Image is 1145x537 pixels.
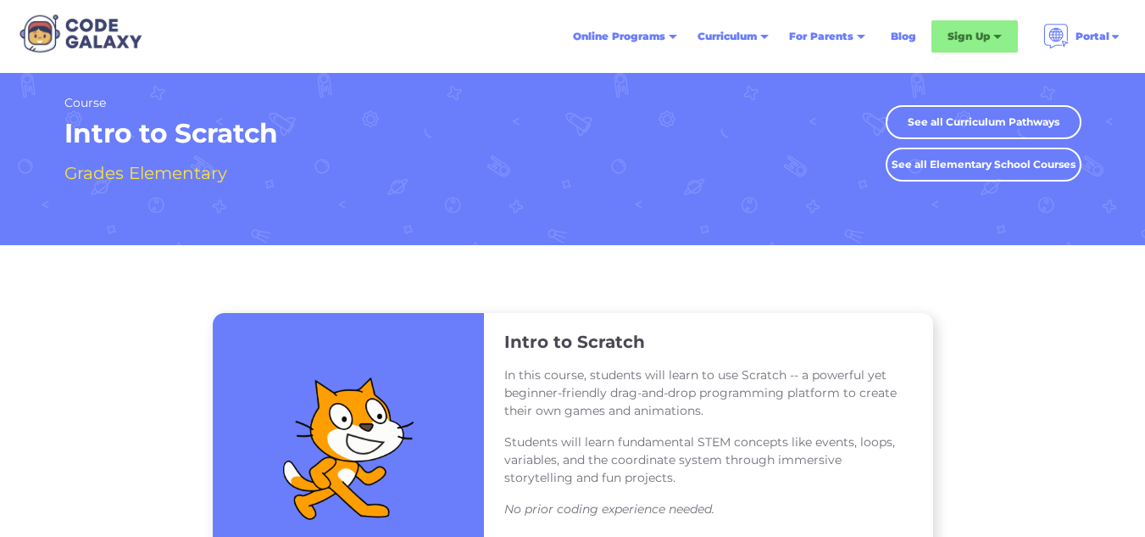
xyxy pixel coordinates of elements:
[129,159,227,187] h4: Elementary
[504,501,714,517] em: No prior coding experience needed.
[563,21,687,52] div: Online Programs
[698,28,757,45] div: Curriculum
[1033,17,1131,56] div: Portal
[504,366,913,420] p: In this course, students will learn to use Scratch -- a powerful yet beginner-friendly drag-and-d...
[573,28,665,45] div: Online Programs
[886,148,1081,182] a: See all Elementary School Courses
[948,28,990,45] div: Sign Up
[687,21,779,52] div: Curriculum
[881,21,926,52] a: Blog
[886,105,1081,139] a: See all Curriculum Pathways
[504,434,913,487] p: Students will learn fundamental STEM concepts like events, loops, variables, and the coordinate s...
[64,95,278,111] h2: Course
[504,331,645,353] h3: Intro to Scratch
[931,20,1018,53] div: Sign Up
[64,116,278,151] h1: Intro to Scratch
[779,21,875,52] div: For Parents
[64,159,124,187] h4: Grades
[1076,28,1109,45] div: Portal
[789,28,853,45] div: For Parents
